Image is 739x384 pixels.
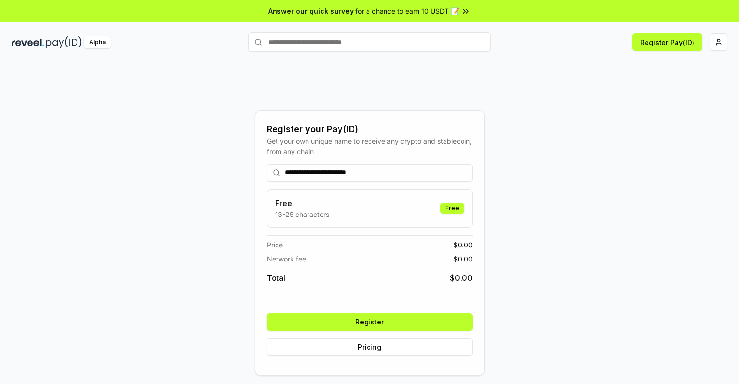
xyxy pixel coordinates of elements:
[453,240,473,250] span: $ 0.00
[46,36,82,48] img: pay_id
[440,203,464,214] div: Free
[267,240,283,250] span: Price
[267,254,306,264] span: Network fee
[450,272,473,284] span: $ 0.00
[267,313,473,331] button: Register
[275,198,329,209] h3: Free
[12,36,44,48] img: reveel_dark
[267,123,473,136] div: Register your Pay(ID)
[84,36,111,48] div: Alpha
[267,272,285,284] span: Total
[267,338,473,356] button: Pricing
[267,136,473,156] div: Get your own unique name to receive any crypto and stablecoin, from any chain
[453,254,473,264] span: $ 0.00
[268,6,354,16] span: Answer our quick survey
[355,6,459,16] span: for a chance to earn 10 USDT 📝
[275,209,329,219] p: 13-25 characters
[632,33,702,51] button: Register Pay(ID)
